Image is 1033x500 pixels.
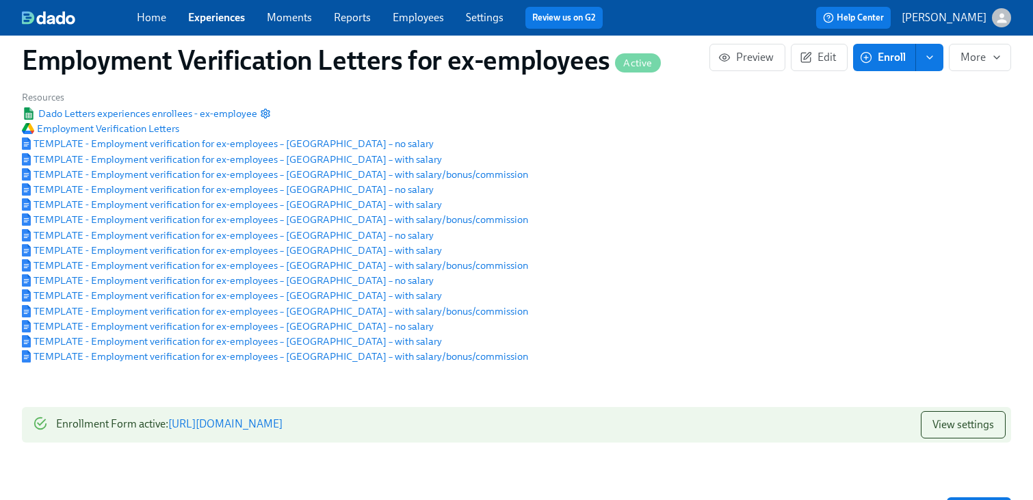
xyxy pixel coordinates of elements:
span: Dado Letters experiences enrollees - ex-employee [22,107,257,120]
a: Google DocumentTEMPLATE - Employment verification for ex-employees – [GEOGRAPHIC_DATA] – with salary [22,244,442,257]
div: Enrollment Form active : [56,411,283,438]
span: More [960,51,999,64]
img: Google Document [22,244,31,256]
span: TEMPLATE - Employment verification for ex-employees – [GEOGRAPHIC_DATA] – with salary [22,289,442,302]
button: [PERSON_NAME] [902,8,1011,27]
img: Google Document [22,274,31,287]
button: Preview [709,44,785,71]
span: TEMPLATE - Employment verification for ex-employees – [GEOGRAPHIC_DATA] – with salary [22,153,442,166]
a: Google DocumentTEMPLATE - Employment verification for ex-employees – [GEOGRAPHIC_DATA] – with salary [22,153,442,166]
span: TEMPLATE - Employment verification for ex-employees – [GEOGRAPHIC_DATA] – no salary [22,274,434,287]
span: Preview [721,51,774,64]
img: Google Document [22,335,31,347]
button: View settings [921,411,1006,438]
span: TEMPLATE - Employment verification for ex-employees – [GEOGRAPHIC_DATA] – no salary [22,319,434,333]
a: Settings [466,11,504,24]
img: dado [22,11,75,25]
button: More [949,44,1011,71]
span: TEMPLATE - Employment verification for ex-employees – [GEOGRAPHIC_DATA] – with salary/bonus/commi... [22,213,528,226]
img: Google Document [22,350,31,363]
button: enroll [916,44,943,71]
img: Google Document [22,168,31,181]
a: Google DocumentTEMPLATE - Employment verification for ex-employees – [GEOGRAPHIC_DATA] – with salary [22,289,442,302]
span: TEMPLATE - Employment verification for ex-employees – [GEOGRAPHIC_DATA] – with salary/bonus/commi... [22,259,528,272]
a: Google DocumentTEMPLATE - Employment verification for ex-employees – [GEOGRAPHIC_DATA] – no salary [22,319,434,333]
span: View settings [932,418,994,432]
a: Google DocumentTEMPLATE - Employment verification for ex-employees – [GEOGRAPHIC_DATA] – with sal... [22,168,528,181]
img: Google Document [22,305,31,317]
span: Enroll [863,51,906,64]
a: Reports [334,11,371,24]
h6: Resources [22,91,528,104]
button: Enroll [853,44,916,71]
img: Google Sheet [22,107,36,120]
a: Google DocumentTEMPLATE - Employment verification for ex-employees – [GEOGRAPHIC_DATA] – with sal... [22,304,528,318]
img: Google Document [22,289,31,302]
a: Google DriveEmployment Verification Letters [22,122,179,135]
span: Edit [802,51,836,64]
span: Employment Verification Letters [22,122,179,135]
span: TEMPLATE - Employment verification for ex-employees – [GEOGRAPHIC_DATA] – no salary [22,137,434,150]
a: Google DocumentTEMPLATE - Employment verification for ex-employees – [GEOGRAPHIC_DATA] – with sal... [22,259,528,272]
img: Google Document [22,229,31,241]
button: Help Center [816,7,891,29]
a: Google DocumentTEMPLATE - Employment verification for ex-employees – [GEOGRAPHIC_DATA] – no salary [22,137,434,150]
a: Review us on G2 [532,11,596,25]
a: Google DocumentTEMPLATE - Employment verification for ex-employees – [GEOGRAPHIC_DATA] – no salary [22,183,434,196]
img: Google Document [22,213,31,226]
span: Help Center [823,11,884,25]
a: Moments [267,11,312,24]
button: Edit [791,44,848,71]
a: Employees [393,11,444,24]
img: Google Document [22,153,31,166]
img: Google Document [22,137,31,150]
img: Google Document [22,183,31,196]
img: Google Drive [22,123,34,134]
a: dado [22,11,137,25]
a: Google DocumentTEMPLATE - Employment verification for ex-employees – [GEOGRAPHIC_DATA] – no salary [22,274,434,287]
a: Google DocumentTEMPLATE - Employment verification for ex-employees – [GEOGRAPHIC_DATA] – with salary [22,334,442,348]
img: Google Document [22,198,31,211]
span: TEMPLATE - Employment verification for ex-employees – [GEOGRAPHIC_DATA] – with salary/bonus/commi... [22,168,528,181]
a: Google DocumentTEMPLATE - Employment verification for ex-employees – [GEOGRAPHIC_DATA] – no salary [22,228,434,242]
a: Home [137,11,166,24]
span: TEMPLATE - Employment verification for ex-employees – [GEOGRAPHIC_DATA] – no salary [22,228,434,242]
span: TEMPLATE - Employment verification for ex-employees – [GEOGRAPHIC_DATA] – with salary/bonus/commi... [22,304,528,318]
p: [PERSON_NAME] [902,10,986,25]
a: Google SheetDado Letters experiences enrollees - ex-employee [22,107,257,120]
a: Google DocumentTEMPLATE - Employment verification for ex-employees – [GEOGRAPHIC_DATA] – with sal... [22,350,528,363]
a: Experiences [188,11,245,24]
span: TEMPLATE - Employment verification for ex-employees – [GEOGRAPHIC_DATA] – with salary/bonus/commi... [22,350,528,363]
span: TEMPLATE - Employment verification for ex-employees – [GEOGRAPHIC_DATA] – with salary [22,334,442,348]
span: TEMPLATE - Employment verification for ex-employees – [GEOGRAPHIC_DATA] – no salary [22,183,434,196]
span: TEMPLATE - Employment verification for ex-employees – [GEOGRAPHIC_DATA] – with salary [22,244,442,257]
a: Google DocumentTEMPLATE - Employment verification for ex-employees – [GEOGRAPHIC_DATA] – with salary [22,198,442,211]
img: Google Document [22,259,31,272]
img: Google Document [22,320,31,332]
span: TEMPLATE - Employment verification for ex-employees – [GEOGRAPHIC_DATA] – with salary [22,198,442,211]
a: [URL][DOMAIN_NAME] [168,417,283,430]
h1: Employment Verification Letters for ex-employees [22,44,661,77]
a: Google DocumentTEMPLATE - Employment verification for ex-employees – [GEOGRAPHIC_DATA] – with sal... [22,213,528,226]
span: Active [615,58,660,68]
button: Review us on G2 [525,7,603,29]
